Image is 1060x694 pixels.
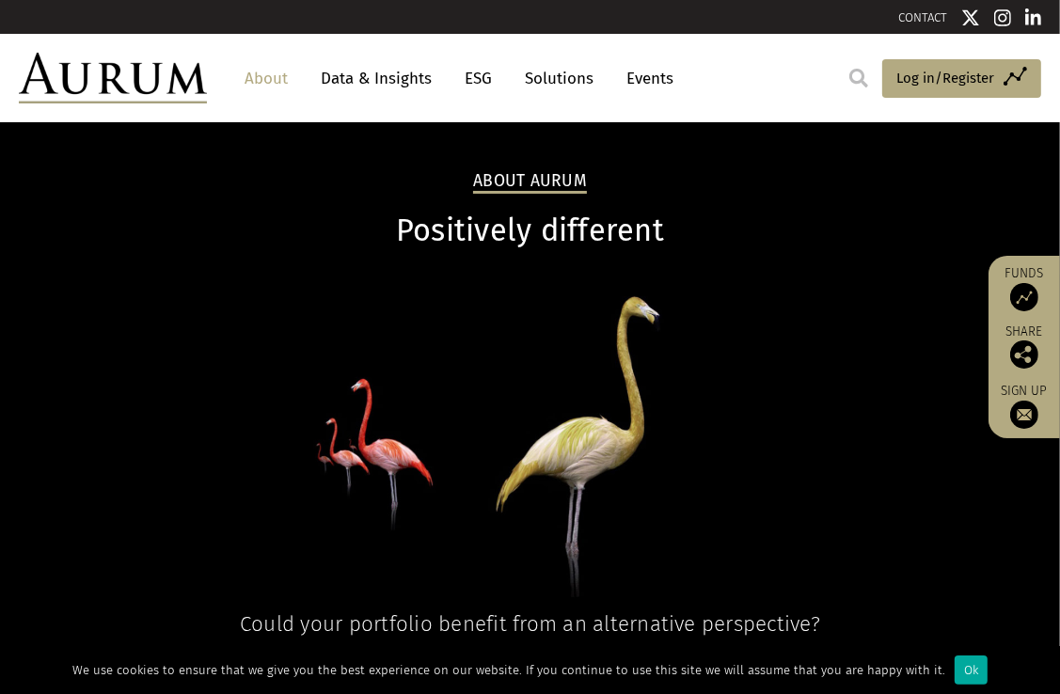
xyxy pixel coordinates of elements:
h2: About Aurum [473,171,587,194]
a: CONTACT [898,10,947,24]
a: Funds [998,265,1051,311]
img: Twitter icon [961,8,980,27]
img: Access Funds [1010,283,1038,311]
img: Sign up to our newsletter [1010,401,1038,429]
img: search.svg [849,69,868,87]
a: Solutions [515,61,603,96]
a: About [235,61,297,96]
img: Aurum [19,53,207,103]
img: Instagram icon [994,8,1011,27]
h1: Positively different [19,213,1041,249]
a: Log in/Register [882,59,1041,99]
a: Events [617,61,673,96]
a: ESG [455,61,501,96]
img: Linkedin icon [1025,8,1042,27]
div: Ok [955,655,988,685]
a: Data & Insights [311,61,441,96]
a: Sign up [998,383,1051,429]
div: Share [998,325,1051,369]
span: Log in/Register [896,67,994,89]
img: Share this post [1010,340,1038,369]
h4: Could your portfolio benefit from an alternative perspective? [19,611,1041,637]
